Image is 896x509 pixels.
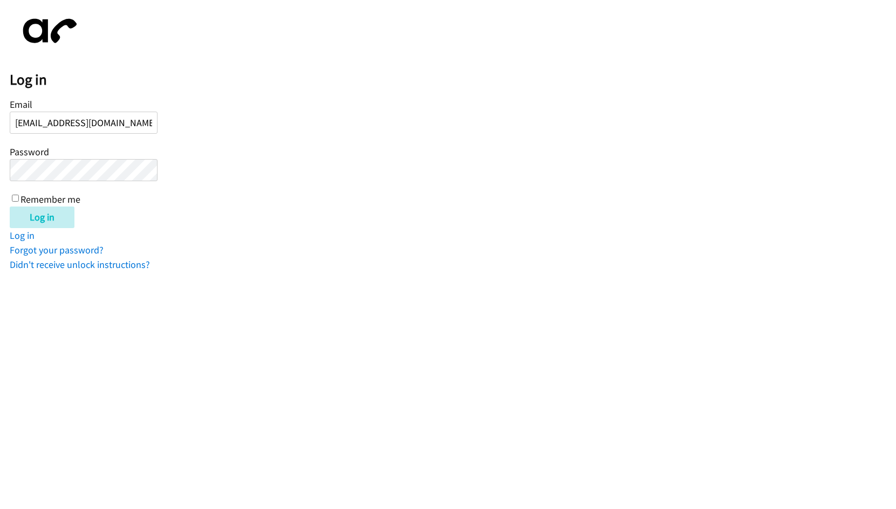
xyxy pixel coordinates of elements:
[10,146,49,158] label: Password
[10,244,104,256] a: Forgot your password?
[10,258,150,271] a: Didn't receive unlock instructions?
[10,10,85,52] img: aphone-8a226864a2ddd6a5e75d1ebefc011f4aa8f32683c2d82f3fb0802fe031f96514.svg
[20,193,80,205] label: Remember me
[10,229,35,242] a: Log in
[10,207,74,228] input: Log in
[10,71,896,89] h2: Log in
[10,98,32,111] label: Email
